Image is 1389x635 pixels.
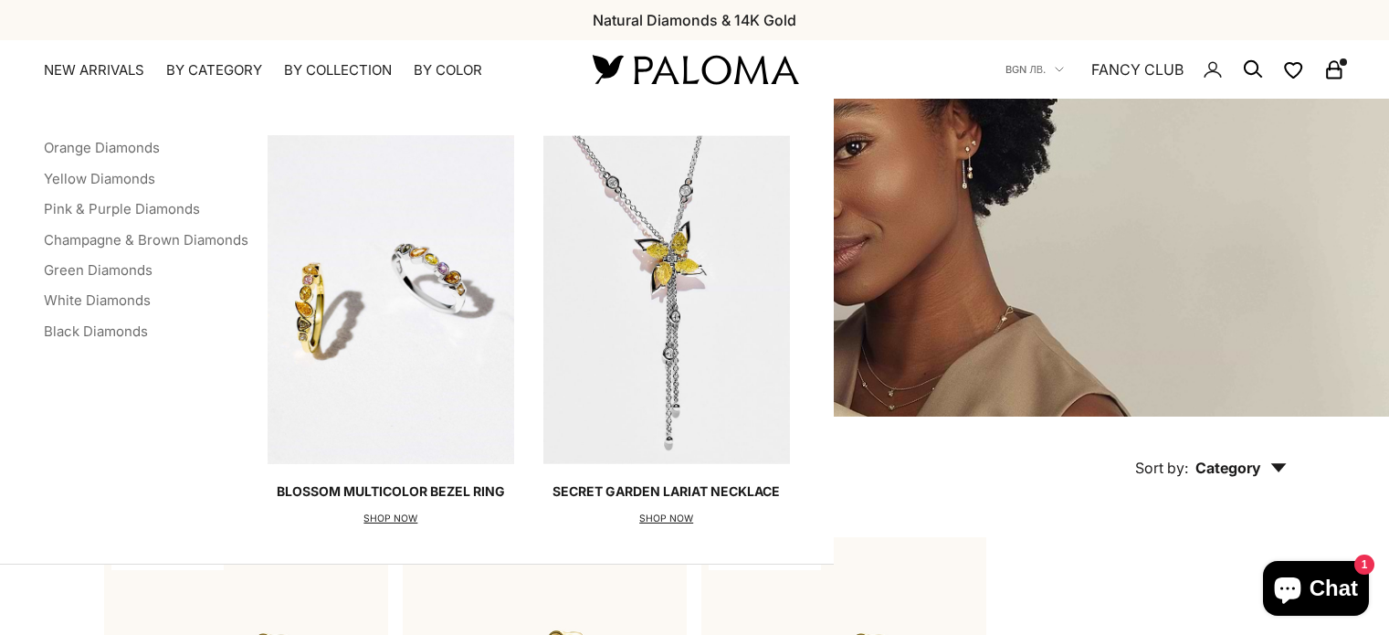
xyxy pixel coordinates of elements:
summary: By Collection [284,61,392,79]
a: Secret Garden Lariat NecklaceSHOP NOW [543,135,790,527]
a: Yellow Diamonds [44,170,155,187]
summary: By Category [166,61,262,79]
span: Sort by: [1135,459,1188,477]
a: NEW ARRIVALS [44,61,144,79]
p: SHOP NOW [277,510,505,528]
inbox-online-store-chat: Shopify online store chat [1257,561,1374,620]
p: Blossom Multicolor Bezel Ring [277,482,505,501]
a: Black Diamonds [44,323,148,340]
p: SHOP NOW [552,510,780,528]
a: FANCY CLUB [1091,58,1184,81]
nav: Primary navigation [44,61,549,79]
p: Secret Garden Lariat Necklace [552,482,780,501]
a: Orange Diamonds [44,139,160,156]
a: Pink & Purple Diamonds [44,200,200,217]
button: Sort by: Category [1093,417,1329,493]
p: Natural Diamonds & 14K Gold [593,8,796,32]
summary: By Color [414,61,482,79]
a: Green Diamonds [44,261,153,279]
button: BGN лв. [1005,61,1064,78]
span: BGN лв. [1005,61,1046,78]
a: Champagne & Brown Diamonds [44,231,248,249]
span: Category [1195,459,1287,477]
a: Blossom Multicolor Bezel RingSHOP NOW [268,135,514,527]
nav: Secondary navigation [1005,40,1345,99]
a: White Diamonds [44,291,151,309]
